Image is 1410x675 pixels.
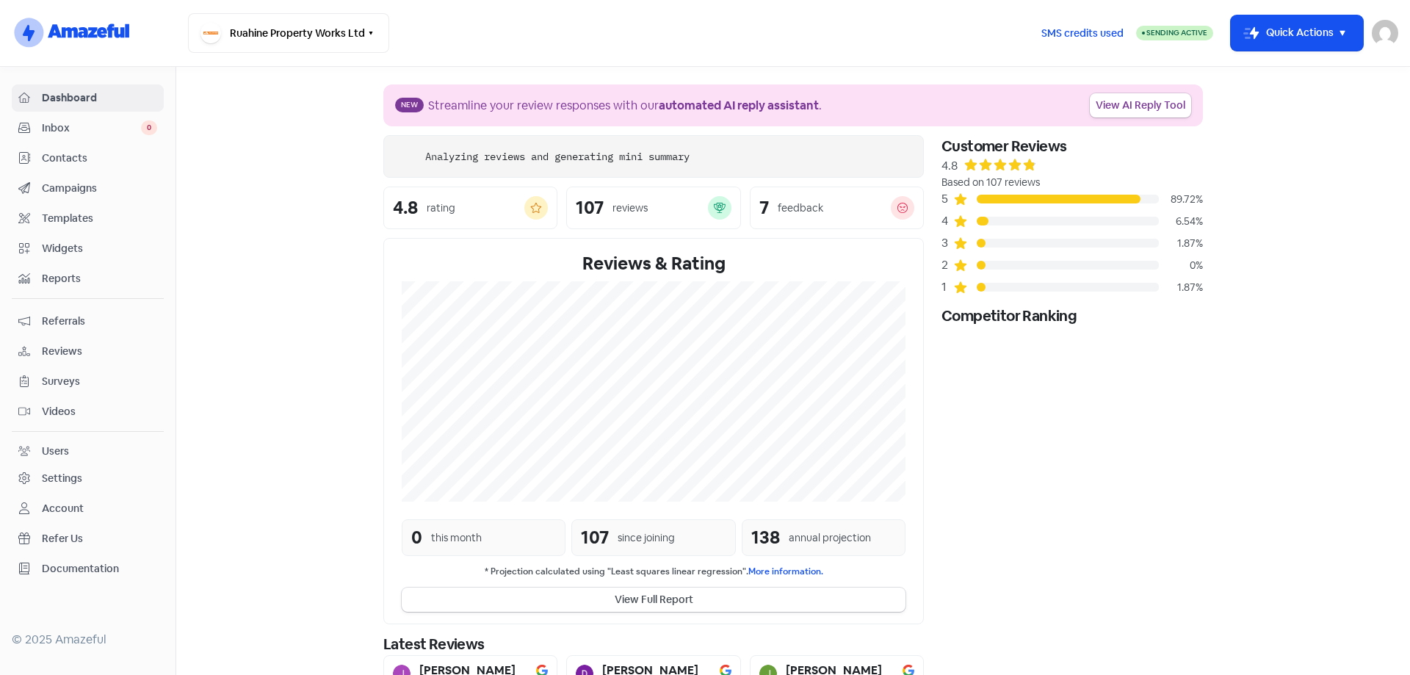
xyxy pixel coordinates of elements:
span: Refer Us [42,531,157,546]
a: SMS credits used [1029,24,1136,40]
span: SMS credits used [1041,26,1124,41]
div: Analyzing reviews and generating mini summary [425,149,690,165]
span: 0 [141,120,157,135]
a: Reviews [12,338,164,365]
a: Campaigns [12,175,164,202]
img: User [1372,20,1398,46]
div: 1.87% [1159,236,1203,251]
div: 107 [581,524,609,551]
div: 4 [941,212,953,230]
span: Inbox [42,120,141,136]
a: Surveys [12,368,164,395]
div: annual projection [789,530,871,546]
div: 7 [759,199,769,217]
a: Account [12,495,164,522]
div: 138 [751,524,780,551]
a: Dashboard [12,84,164,112]
span: Surveys [42,374,157,389]
a: View AI Reply Tool [1090,93,1191,118]
span: Reviews [42,344,157,359]
span: Referrals [42,314,157,329]
div: 3 [941,234,953,252]
a: Referrals [12,308,164,335]
div: Reviews & Rating [402,250,905,277]
div: 1.87% [1159,280,1203,295]
span: Documentation [42,561,157,577]
span: Sending Active [1146,28,1207,37]
div: feedback [778,201,823,216]
div: 89.72% [1159,192,1203,207]
div: reviews [612,201,648,216]
button: View Full Report [402,588,905,612]
div: 2 [941,256,953,274]
div: 4.8 [393,199,418,217]
div: this month [431,530,482,546]
a: Widgets [12,235,164,262]
div: Latest Reviews [383,633,924,655]
a: Refer Us [12,525,164,552]
a: 107reviews [566,187,740,229]
div: Account [42,501,84,516]
div: 6.54% [1159,214,1203,229]
div: Streamline your review responses with our . [428,97,822,115]
span: Contacts [42,151,157,166]
div: 0 [411,524,422,551]
a: 7feedback [750,187,924,229]
div: Competitor Ranking [941,305,1203,327]
div: Users [42,444,69,459]
div: Based on 107 reviews [941,175,1203,190]
div: © 2025 Amazeful [12,631,164,649]
div: Customer Reviews [941,135,1203,157]
a: Templates [12,205,164,232]
span: New [395,98,424,112]
a: Inbox 0 [12,115,164,142]
div: Settings [42,471,82,486]
a: Users [12,438,164,465]
button: Ruahine Property Works Ltd [188,13,389,53]
a: 4.8rating [383,187,557,229]
a: Videos [12,398,164,425]
b: automated AI reply assistant [659,98,819,113]
span: Templates [42,211,157,226]
div: 1 [941,278,953,296]
a: More information. [748,566,823,577]
div: 107 [576,199,604,217]
div: since joining [618,530,675,546]
span: Reports [42,271,157,286]
a: Reports [12,265,164,292]
button: Quick Actions [1231,15,1363,51]
span: Dashboard [42,90,157,106]
div: 0% [1159,258,1203,273]
a: Documentation [12,555,164,582]
small: * Projection calculated using "Least squares linear regression". [402,565,905,579]
span: Widgets [42,241,157,256]
span: Videos [42,404,157,419]
a: Settings [12,465,164,492]
span: Campaigns [42,181,157,196]
div: 4.8 [941,157,958,175]
a: Sending Active [1136,24,1213,42]
a: Contacts [12,145,164,172]
div: 5 [941,190,953,208]
div: rating [427,201,455,216]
